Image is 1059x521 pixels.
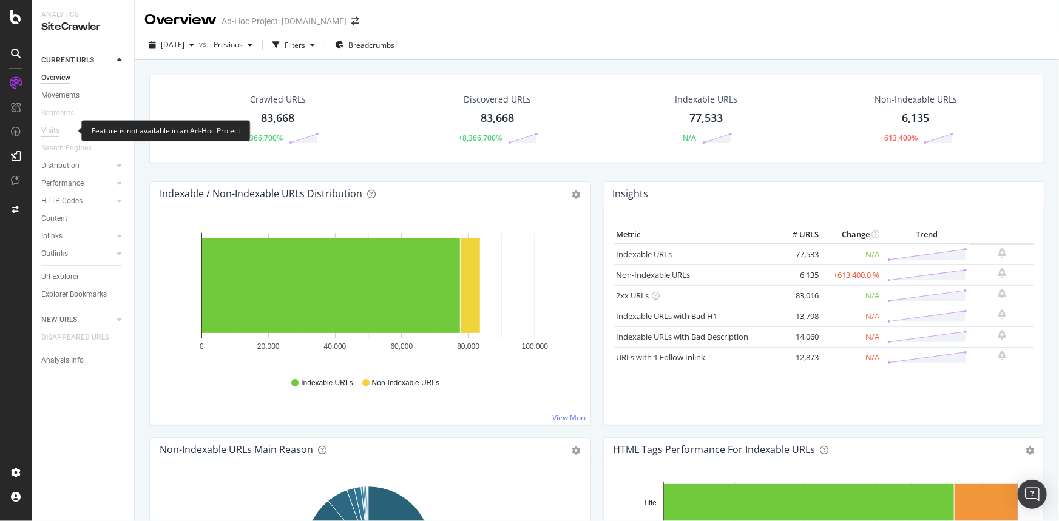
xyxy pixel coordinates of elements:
[41,212,126,225] a: Content
[774,285,822,306] td: 83,016
[209,39,243,50] span: Previous
[614,443,816,455] div: HTML Tags Performance for Indexable URLs
[617,311,718,321] a: Indexable URLs with Bad H1
[41,89,126,102] a: Movements
[617,331,749,342] a: Indexable URLs with Bad Description
[675,93,738,106] div: Indexable URLs
[41,195,113,207] a: HTTP Codes
[774,264,822,285] td: 6,135
[41,177,84,190] div: Performance
[41,124,72,137] a: Visits
[614,226,774,244] th: Metric
[41,89,80,102] div: Movements
[617,269,691,280] a: Non-Indexable URLs
[199,39,209,49] span: vs
[222,15,347,27] div: Ad-Hoc Project: [DOMAIN_NAME]
[643,499,657,507] text: Title
[774,347,822,368] td: 12,873
[41,247,113,260] a: Outlinks
[41,288,107,301] div: Explorer Bookmarks
[41,142,104,155] a: Search Engines
[41,354,126,367] a: Analysis Info
[330,35,399,55] button: Breadcrumbs
[875,93,957,106] div: Non-Indexable URLs
[41,160,80,172] div: Distribution
[41,230,63,243] div: Inlinks
[690,110,723,126] div: 77,533
[998,330,1007,340] div: bell-plus
[391,342,413,351] text: 60,000
[613,186,649,202] h4: Insights
[522,342,549,351] text: 100,000
[41,288,126,301] a: Explorer Bookmarks
[41,72,126,84] a: Overview
[774,244,822,265] td: 77,533
[553,412,589,423] a: View More
[41,212,67,225] div: Content
[41,54,94,67] div: CURRENT URLS
[617,290,649,301] a: 2xx URLs
[617,352,706,363] a: URLs with 1 Follow Inlink
[41,354,84,367] div: Analysis Info
[144,10,217,30] div: Overview
[81,120,251,141] div: Feature is not available in an Ad-Hoc Project
[774,326,822,347] td: 14,060
[572,446,581,455] div: gear
[458,133,502,143] div: +8,366,700%
[261,110,294,126] div: 83,668
[41,160,113,172] a: Distribution
[822,226,883,244] th: Change
[572,190,581,199] div: gear
[161,39,184,50] span: 2025 Sep. 19th
[822,264,883,285] td: +613,400.0 %
[998,351,1007,360] div: bell-plus
[372,378,439,388] span: Non-Indexable URLs
[41,177,113,190] a: Performance
[41,331,109,344] div: DISAPPEARED URLS
[774,306,822,326] td: 13,798
[822,326,883,347] td: N/A
[301,378,353,388] span: Indexable URLs
[464,93,531,106] div: Discovered URLs
[41,72,70,84] div: Overview
[324,342,347,351] text: 40,000
[41,314,77,326] div: NEW URLS
[481,110,514,126] div: 83,668
[822,244,883,265] td: N/A
[41,54,113,67] a: CURRENT URLS
[41,230,113,243] a: Inlinks
[774,226,822,244] th: # URLS
[160,443,313,455] div: Non-Indexable URLs Main Reason
[998,309,1007,319] div: bell-plus
[998,289,1007,298] div: bell-plus
[160,187,362,200] div: Indexable / Non-Indexable URLs Distribution
[41,124,59,137] div: Visits
[160,226,577,366] svg: A chart.
[41,314,113,326] a: NEW URLS
[880,133,918,143] div: +613,400%
[1018,480,1047,509] div: Open Intercom Messenger
[239,133,283,143] div: +8,366,700%
[257,342,280,351] text: 20,000
[998,248,1007,258] div: bell-plus
[41,331,121,344] a: DISAPPEARED URLS
[268,35,320,55] button: Filters
[250,93,306,106] div: Crawled URLs
[998,268,1007,278] div: bell-plus
[41,271,79,283] div: Url Explorer
[209,35,257,55] button: Previous
[822,285,883,306] td: N/A
[200,342,204,351] text: 0
[1026,446,1034,455] div: gear
[41,142,92,155] div: Search Engines
[41,247,68,260] div: Outlinks
[822,347,883,368] td: N/A
[41,107,74,119] div: Segments
[41,20,124,34] div: SiteCrawler
[144,35,199,55] button: [DATE]
[683,133,696,143] div: N/A
[822,306,883,326] td: N/A
[285,40,305,50] div: Filters
[348,40,394,50] span: Breadcrumbs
